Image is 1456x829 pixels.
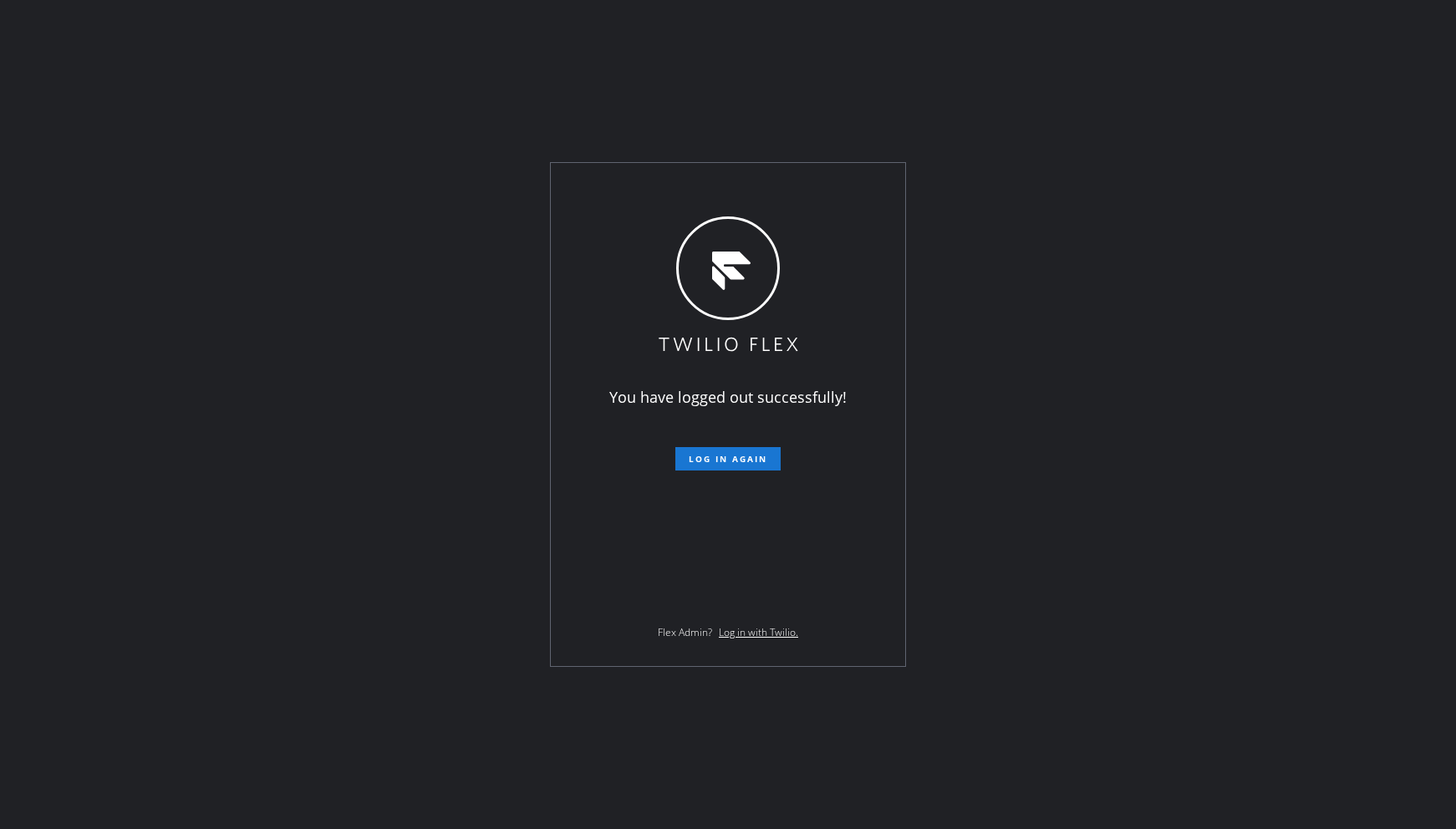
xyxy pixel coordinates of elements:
span: You have logged out successfully! [609,387,847,407]
a: Log in with Twilio. [719,625,798,639]
button: Log in again [675,447,781,470]
span: Log in again [689,453,767,465]
span: Flex Admin? [658,625,712,639]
